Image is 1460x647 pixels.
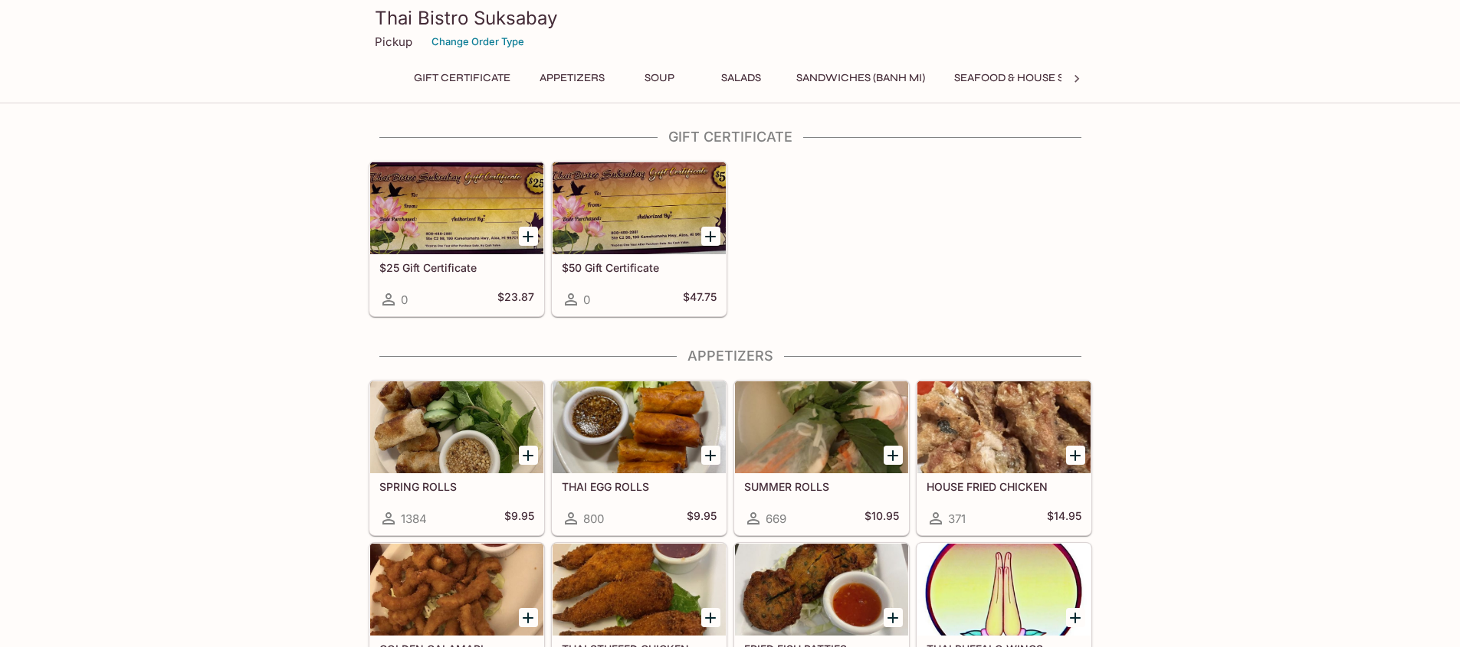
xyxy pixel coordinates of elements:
[865,509,899,528] h5: $10.95
[583,511,604,526] span: 800
[531,67,613,89] button: Appetizers
[379,480,534,493] h5: SPRING ROLLS
[917,544,1091,636] div: THAI BUFFALO WINGS
[884,446,903,465] button: Add SUMMER ROLLS
[552,162,727,316] a: $50 Gift Certificate0$47.75
[379,261,534,274] h5: $25 Gift Certificate
[401,511,427,526] span: 1384
[369,129,1092,145] h4: Gift Certificate
[766,511,786,526] span: 669
[369,162,544,316] a: $25 Gift Certificate0$23.87
[375,6,1086,30] h3: Thai Bistro Suksabay
[1066,608,1085,627] button: Add THAI BUFFALO WINGS
[553,381,726,473] div: THAI EGG ROLLS
[744,480,899,493] h5: SUMMER ROLLS
[562,480,717,493] h5: THAI EGG ROLLS
[519,446,538,465] button: Add SPRING ROLLS
[884,608,903,627] button: Add FRIED FISH PATTIES
[369,348,1092,364] h4: Appetizers
[946,67,1117,89] button: Seafood & House Specials
[552,381,727,535] a: THAI EGG ROLLS800$9.95
[405,67,519,89] button: Gift Certificate
[701,608,720,627] button: Add THAI STUFFED CHICKEN WINGS
[562,261,717,274] h5: $50 Gift Certificate
[917,381,1091,473] div: HOUSE FRIED CHICKEN
[370,544,543,636] div: GOLDEN CALAMARI
[927,480,1081,493] h5: HOUSE FRIED CHICKEN
[687,509,717,528] h5: $9.95
[369,381,544,535] a: SPRING ROLLS1384$9.95
[683,290,717,309] h5: $47.75
[553,162,726,254] div: $50 Gift Certificate
[370,381,543,473] div: SPRING ROLLS
[375,34,412,49] p: Pickup
[370,162,543,254] div: $25 Gift Certificate
[948,511,966,526] span: 371
[701,446,720,465] button: Add THAI EGG ROLLS
[1066,446,1085,465] button: Add HOUSE FRIED CHICKEN
[734,381,909,535] a: SUMMER ROLLS669$10.95
[625,67,694,89] button: Soup
[583,292,590,307] span: 0
[519,227,538,246] button: Add $25 Gift Certificate
[425,30,531,54] button: Change Order Type
[1047,509,1081,528] h5: $14.95
[788,67,933,89] button: Sandwiches (Banh Mi)
[701,227,720,246] button: Add $50 Gift Certificate
[917,381,1091,535] a: HOUSE FRIED CHICKEN371$14.95
[735,544,908,636] div: FRIED FISH PATTIES
[401,292,408,307] span: 0
[497,290,534,309] h5: $23.87
[519,608,538,627] button: Add GOLDEN CALAMARI
[553,544,726,636] div: THAI STUFFED CHICKEN WINGS
[707,67,776,89] button: Salads
[504,509,534,528] h5: $9.95
[735,381,908,473] div: SUMMER ROLLS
